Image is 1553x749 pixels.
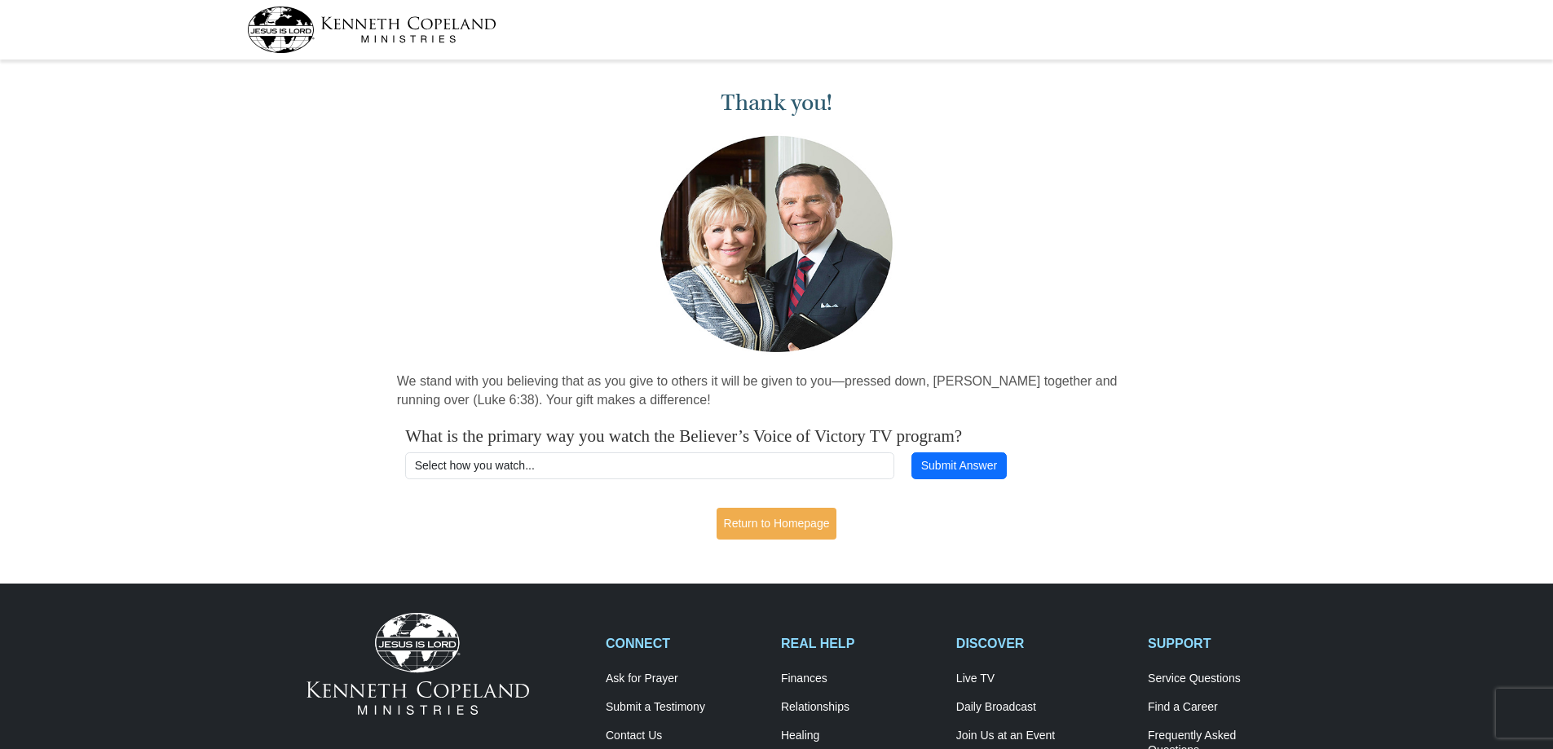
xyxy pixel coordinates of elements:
a: Find a Career [1148,700,1306,715]
a: Contact Us [606,729,764,743]
h4: What is the primary way you watch the Believer’s Voice of Victory TV program? [405,426,1148,447]
button: Submit Answer [911,452,1006,480]
h2: SUPPORT [1148,636,1306,651]
img: Kenneth and Gloria [656,132,897,356]
h2: DISCOVER [956,636,1131,651]
img: kcm-header-logo.svg [247,7,496,53]
a: Live TV [956,672,1131,686]
a: Healing [781,729,939,743]
img: Kenneth Copeland Ministries [307,613,529,714]
a: Service Questions [1148,672,1306,686]
a: Finances [781,672,939,686]
a: Ask for Prayer [606,672,764,686]
a: Relationships [781,700,939,715]
a: Join Us at an Event [956,729,1131,743]
h1: Thank you! [397,90,1157,117]
a: Return to Homepage [717,508,837,540]
a: Daily Broadcast [956,700,1131,715]
h2: CONNECT [606,636,764,651]
p: We stand with you believing that as you give to others it will be given to you—pressed down, [PER... [397,372,1157,410]
h2: REAL HELP [781,636,939,651]
a: Submit a Testimony [606,700,764,715]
